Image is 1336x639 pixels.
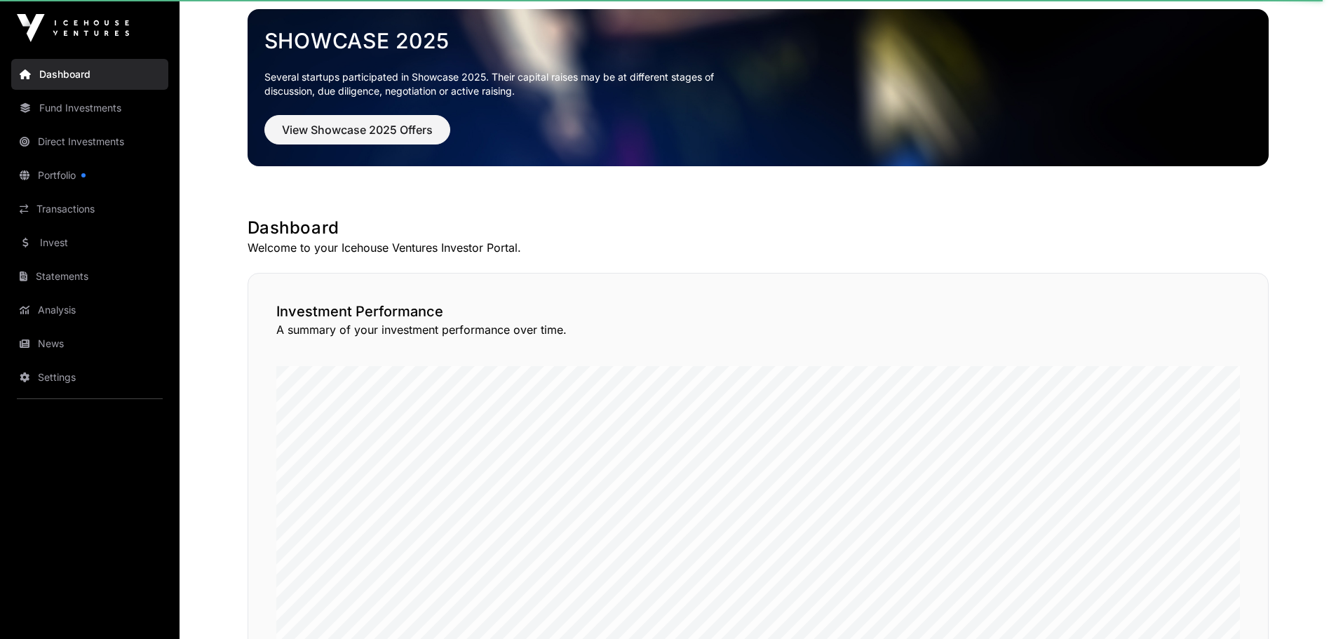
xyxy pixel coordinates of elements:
[248,217,1269,239] h1: Dashboard
[11,93,168,123] a: Fund Investments
[282,121,433,138] span: View Showcase 2025 Offers
[248,239,1269,256] p: Welcome to your Icehouse Ventures Investor Portal.
[1266,572,1336,639] iframe: Chat Widget
[17,14,129,42] img: Icehouse Ventures Logo
[276,302,1240,321] h2: Investment Performance
[11,194,168,224] a: Transactions
[264,70,736,98] p: Several startups participated in Showcase 2025. Their capital raises may be at different stages o...
[11,295,168,325] a: Analysis
[11,362,168,393] a: Settings
[11,261,168,292] a: Statements
[11,227,168,258] a: Invest
[11,59,168,90] a: Dashboard
[11,160,168,191] a: Portfolio
[11,126,168,157] a: Direct Investments
[264,28,1252,53] a: Showcase 2025
[264,115,450,144] button: View Showcase 2025 Offers
[11,328,168,359] a: News
[264,129,450,143] a: View Showcase 2025 Offers
[276,321,1240,338] p: A summary of your investment performance over time.
[248,9,1269,166] img: Showcase 2025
